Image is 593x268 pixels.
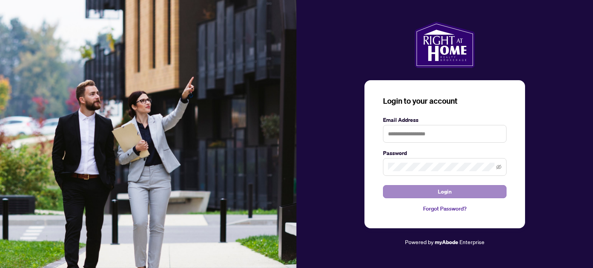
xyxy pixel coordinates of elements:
a: Forgot Password? [383,204,507,213]
span: Powered by [405,238,434,245]
span: eye-invisible [496,164,502,170]
span: Login [438,185,452,198]
a: myAbode [435,238,458,246]
button: Login [383,185,507,198]
img: ma-logo [415,22,474,68]
span: Enterprise [459,238,485,245]
label: Email Address [383,116,507,124]
label: Password [383,149,507,157]
h3: Login to your account [383,96,507,106]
